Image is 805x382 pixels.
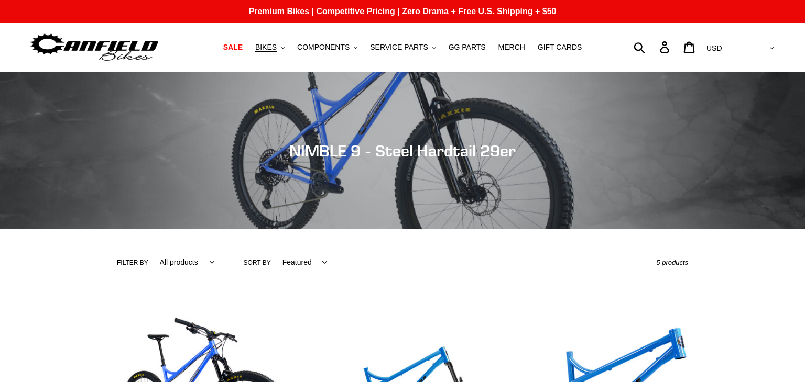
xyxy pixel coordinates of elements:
button: COMPONENTS [292,40,363,54]
button: SERVICE PARTS [365,40,441,54]
span: GIFT CARDS [538,43,582,52]
a: GIFT CARDS [532,40,588,54]
span: 5 products [656,259,688,266]
span: SERVICE PARTS [370,43,428,52]
label: Filter by [117,258,148,267]
span: GG PARTS [449,43,486,52]
img: Canfield Bikes [29,31,160,64]
button: BIKES [250,40,290,54]
a: MERCH [493,40,530,54]
a: SALE [218,40,248,54]
span: NIMBLE 9 - Steel Hardtail 29er [289,141,516,160]
span: SALE [223,43,243,52]
a: GG PARTS [443,40,491,54]
input: Search [639,36,666,59]
label: Sort by [244,258,271,267]
span: COMPONENTS [297,43,350,52]
span: BIKES [255,43,277,52]
span: MERCH [498,43,525,52]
